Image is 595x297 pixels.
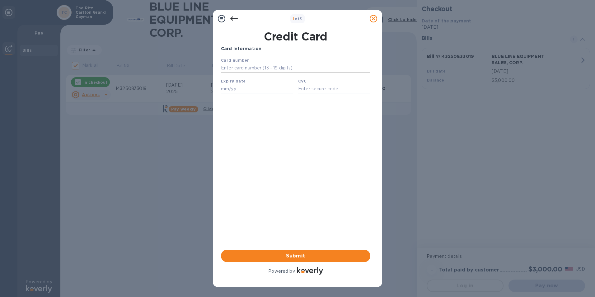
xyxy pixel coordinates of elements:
b: Card Information [221,46,261,51]
span: 1 [293,16,294,21]
span: Submit [226,252,365,260]
iframe: Your browser does not support iframes [221,57,370,95]
p: Powered by [268,268,295,275]
button: Submit [221,250,370,262]
b: of 3 [293,16,302,21]
h1: Credit Card [218,30,373,43]
img: Logo [297,267,323,275]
